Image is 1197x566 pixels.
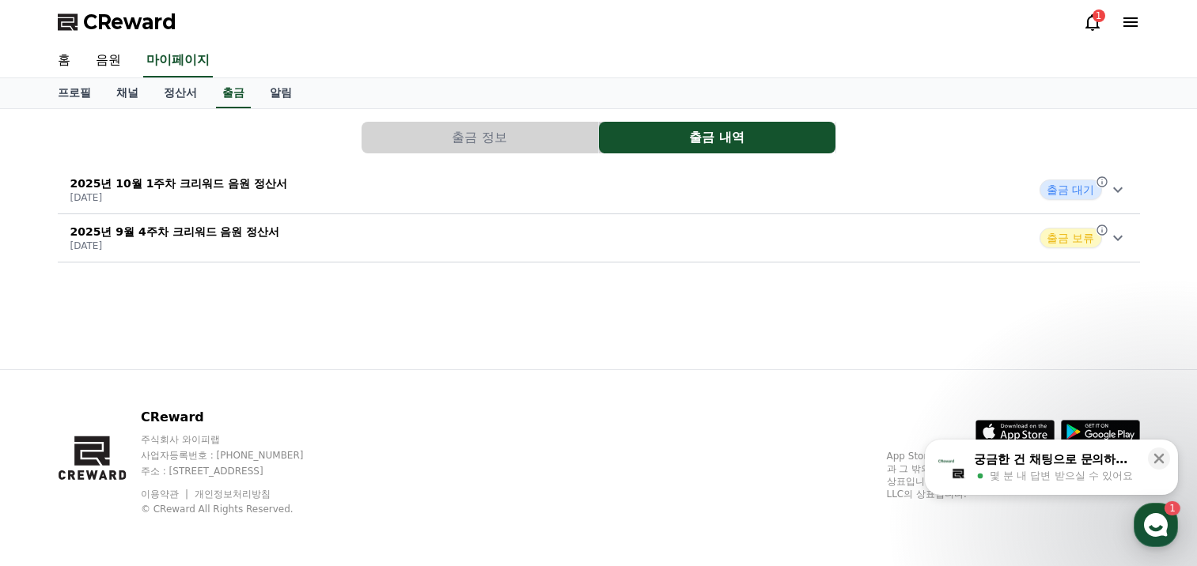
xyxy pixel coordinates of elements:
p: [DATE] [70,191,288,204]
button: 2025년 10월 1주차 크리워드 음원 정산서 [DATE] 출금 대기 [58,166,1140,214]
a: 이용약관 [141,489,191,500]
a: CReward [58,9,176,35]
p: App Store, iCloud, iCloud Drive 및 iTunes Store는 미국과 그 밖의 나라 및 지역에서 등록된 Apple Inc.의 서비스 상표입니다. Goo... [887,450,1140,500]
span: CReward [83,9,176,35]
button: 2025년 9월 4주차 크리워드 음원 정산서 [DATE] 출금 보류 [58,214,1140,262]
p: 주식회사 와이피랩 [141,433,334,446]
p: © CReward All Rights Reserved. [141,503,334,515]
p: 사업자등록번호 : [PHONE_NUMBER] [141,449,334,462]
a: 채널 [104,78,151,108]
a: 출금 정보 [362,122,599,153]
p: 2025년 9월 4주차 크리워드 음원 정산서 [70,224,280,240]
a: 프로필 [45,78,104,108]
a: 음원 [83,44,134,77]
a: 출금 [216,78,251,108]
p: CReward [141,408,334,427]
a: 알림 [257,78,305,108]
span: 출금 대기 [1040,179,1101,200]
p: [DATE] [70,240,280,252]
span: 출금 보류 [1040,228,1101,248]
button: 출금 내역 [599,122,835,153]
a: 마이페이지 [143,44,213,77]
p: 2025년 10월 1주차 크리워드 음원 정산서 [70,175,288,191]
a: 정산서 [151,78,210,108]
button: 출금 정보 [362,122,598,153]
a: 출금 내역 [599,122,836,153]
a: 홈 [45,44,83,77]
p: 주소 : [STREET_ADDRESS] [141,465,334,477]
div: 1 [1093,9,1105,22]
a: 1 [1083,13,1102,32]
a: 개인정보처리방침 [195,489,271,500]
